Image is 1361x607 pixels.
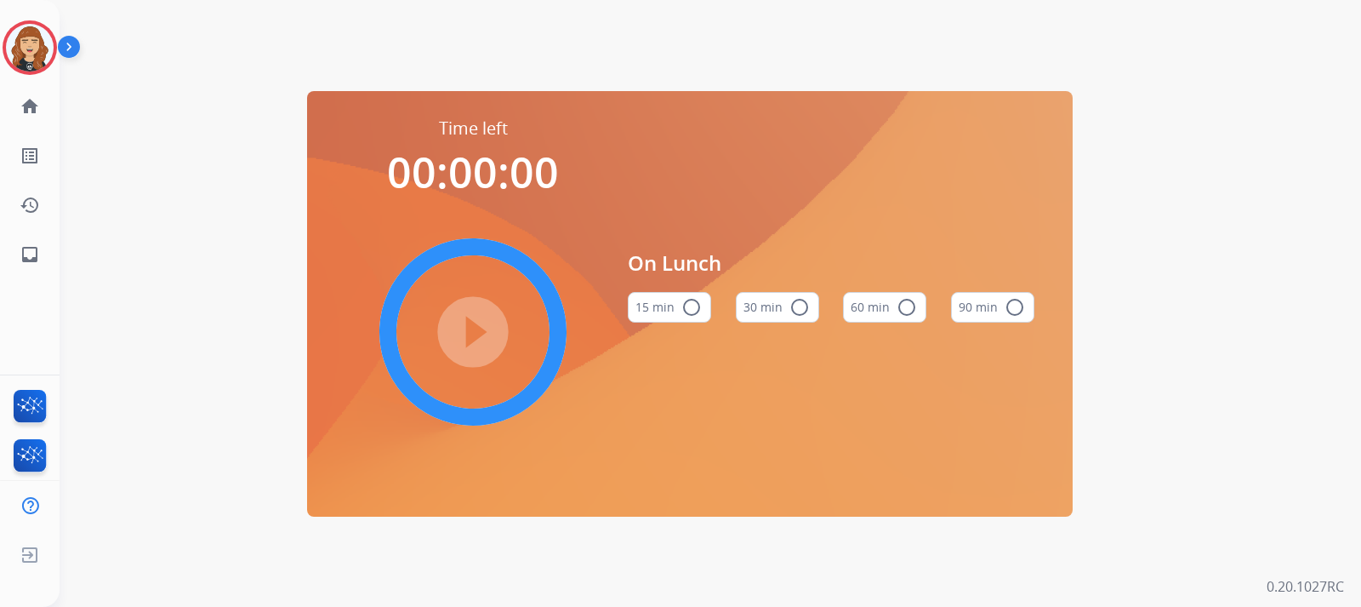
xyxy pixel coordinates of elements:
mat-icon: list_alt [20,146,40,166]
mat-icon: radio_button_unchecked [897,297,917,318]
mat-icon: radio_button_unchecked [789,297,810,318]
button: 60 min [843,292,926,323]
button: 15 min [628,292,711,323]
button: 90 min [951,292,1034,323]
p: 0.20.1027RC [1267,576,1344,597]
mat-icon: home [20,96,40,117]
span: Time left [439,117,508,140]
span: 00:00:00 [387,143,559,201]
button: 30 min [736,292,819,323]
mat-icon: radio_button_unchecked [1005,297,1025,318]
mat-icon: radio_button_unchecked [681,297,702,318]
span: On Lunch [628,248,1034,278]
img: avatar [6,24,54,72]
mat-icon: history [20,195,40,215]
mat-icon: inbox [20,244,40,265]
